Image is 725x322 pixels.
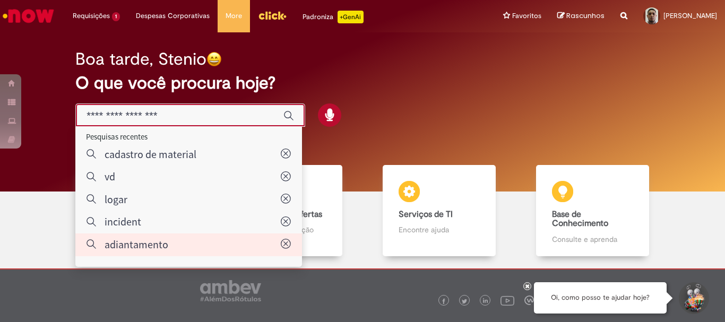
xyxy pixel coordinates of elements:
span: 1 [112,12,120,21]
img: logo_footer_facebook.png [441,299,446,304]
img: logo_footer_workplace.png [524,295,534,305]
b: Base de Conhecimento [552,209,608,229]
img: click_logo_yellow_360x200.png [258,7,287,23]
p: Encontre ajuda [399,224,479,235]
span: Requisições [73,11,110,21]
a: Tirar dúvidas Tirar dúvidas com Lupi Assist e Gen Ai [56,165,209,257]
a: Base de Conhecimento Consulte e aprenda [516,165,669,257]
span: Despesas Corporativas [136,11,210,21]
img: logo_footer_twitter.png [462,299,467,304]
img: logo_footer_youtube.png [500,293,514,307]
img: ServiceNow [1,5,56,27]
div: Padroniza [303,11,364,23]
p: Consulte e aprenda [552,234,633,245]
h2: Boa tarde, Stenio [75,50,206,68]
img: logo_footer_ambev_rotulo_gray.png [200,280,261,301]
span: Rascunhos [566,11,605,21]
img: happy-face.png [206,51,222,67]
b: Serviços de TI [399,209,453,220]
span: Favoritos [512,11,541,21]
h2: O que você procura hoje? [75,74,650,92]
button: Iniciar Conversa de Suporte [677,282,709,314]
span: More [226,11,242,21]
span: [PERSON_NAME] [663,11,717,20]
a: Rascunhos [557,11,605,21]
div: Oi, como posso te ajudar hoje? [534,282,667,314]
img: logo_footer_linkedin.png [483,298,488,304]
p: +GenAi [338,11,364,23]
a: Serviços de TI Encontre ajuda [362,165,516,257]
